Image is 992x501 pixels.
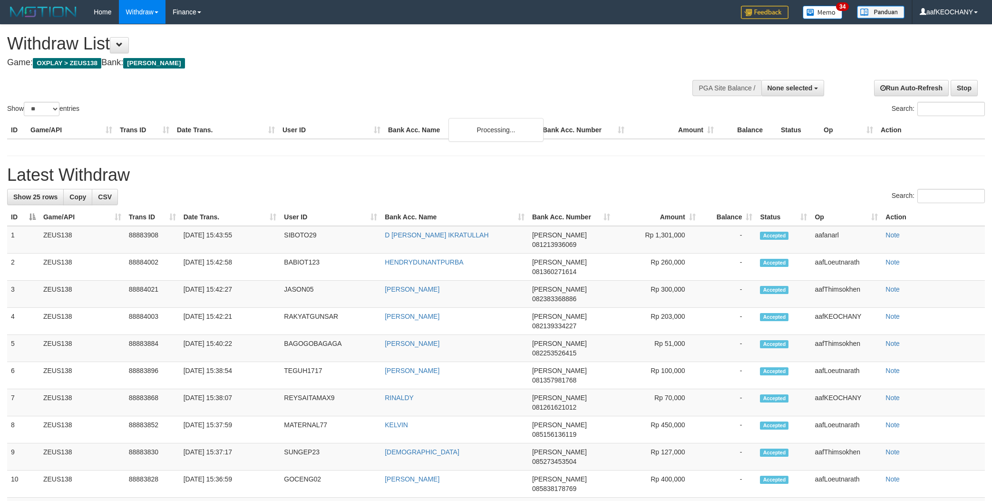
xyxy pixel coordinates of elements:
[385,313,439,320] a: [PERSON_NAME]
[180,208,281,226] th: Date Trans.: activate to sort column ascending
[811,335,882,362] td: aafThimsokhen
[39,362,125,389] td: ZEUS138
[811,362,882,389] td: aafLoeutnarath
[125,281,180,308] td: 88884021
[614,471,700,498] td: Rp 400,000
[532,241,576,248] span: Copy 081213936069 to clipboard
[532,448,587,456] span: [PERSON_NAME]
[811,281,882,308] td: aafThimsokhen
[180,389,281,416] td: [DATE] 15:38:07
[811,416,882,443] td: aafLoeutnarath
[39,416,125,443] td: ZEUS138
[700,416,757,443] td: -
[768,84,813,92] span: None selected
[7,281,39,308] td: 3
[539,121,628,139] th: Bank Acc. Number
[125,443,180,471] td: 88883830
[7,102,79,116] label: Show entries
[280,208,381,226] th: User ID: activate to sort column ascending
[700,471,757,498] td: -
[385,258,463,266] a: HENDRYDUNANTPURBA
[532,376,576,384] span: Copy 081357981768 to clipboard
[614,208,700,226] th: Amount: activate to sort column ascending
[528,208,614,226] th: Bank Acc. Number: activate to sort column ascending
[614,416,700,443] td: Rp 450,000
[692,80,761,96] div: PGA Site Balance /
[385,367,439,374] a: [PERSON_NAME]
[614,443,700,471] td: Rp 127,000
[7,208,39,226] th: ID: activate to sort column descending
[700,443,757,471] td: -
[385,394,414,402] a: RINALDY
[811,443,882,471] td: aafThimsokhen
[125,254,180,281] td: 88884002
[98,193,112,201] span: CSV
[532,340,587,347] span: [PERSON_NAME]
[63,189,92,205] a: Copy
[885,258,900,266] a: Note
[125,335,180,362] td: 88883884
[700,208,757,226] th: Balance: activate to sort column ascending
[280,471,381,498] td: GOCENG02
[39,208,125,226] th: Game/API: activate to sort column ascending
[385,475,439,483] a: [PERSON_NAME]
[180,308,281,335] td: [DATE] 15:42:21
[700,281,757,308] td: -
[7,416,39,443] td: 8
[614,254,700,281] td: Rp 260,000
[614,335,700,362] td: Rp 51,000
[885,367,900,374] a: Note
[760,259,788,267] span: Accepted
[125,416,180,443] td: 88883852
[448,118,544,142] div: Processing...
[811,471,882,498] td: aafLoeutnarath
[7,335,39,362] td: 5
[951,80,978,96] a: Stop
[760,313,788,321] span: Accepted
[760,394,788,403] span: Accepted
[7,308,39,335] td: 4
[125,389,180,416] td: 88883868
[385,448,459,456] a: [DEMOGRAPHIC_DATA]
[39,226,125,254] td: ZEUS138
[279,121,384,139] th: User ID
[811,254,882,281] td: aafLoeutnarath
[700,362,757,389] td: -
[385,285,439,293] a: [PERSON_NAME]
[7,189,64,205] a: Show 25 rows
[761,80,825,96] button: None selected
[180,471,281,498] td: [DATE] 15:36:59
[7,226,39,254] td: 1
[760,286,788,294] span: Accepted
[885,421,900,429] a: Note
[280,335,381,362] td: BAGOGOBAGAGA
[917,189,985,203] input: Search:
[7,5,79,19] img: MOTION_logo.png
[614,308,700,335] td: Rp 203,000
[173,121,279,139] th: Date Trans.
[381,208,528,226] th: Bank Acc. Name: activate to sort column ascending
[39,443,125,471] td: ZEUS138
[39,335,125,362] td: ZEUS138
[885,394,900,402] a: Note
[777,121,820,139] th: Status
[882,208,985,226] th: Action
[811,226,882,254] td: aafanarl
[760,367,788,375] span: Accepted
[280,443,381,471] td: SUNGEP23
[532,394,587,402] span: [PERSON_NAME]
[125,362,180,389] td: 88883896
[92,189,118,205] a: CSV
[756,208,811,226] th: Status: activate to sort column ascending
[180,254,281,281] td: [DATE] 15:42:58
[857,6,904,19] img: panduan.png
[532,295,576,303] span: Copy 082383368886 to clipboard
[125,226,180,254] td: 88883908
[614,362,700,389] td: Rp 100,000
[700,308,757,335] td: -
[811,389,882,416] td: aafKEOCHANY
[39,281,125,308] td: ZEUS138
[885,231,900,239] a: Note
[892,102,985,116] label: Search:
[39,308,125,335] td: ZEUS138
